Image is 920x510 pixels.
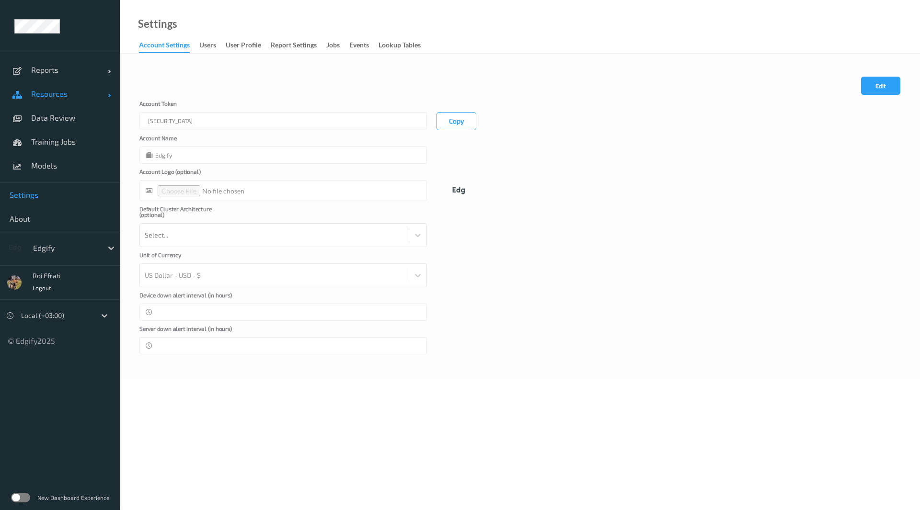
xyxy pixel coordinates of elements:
div: users [199,40,216,52]
a: Jobs [326,39,349,52]
label: Unit of Currency [139,252,235,263]
label: Account Token [139,101,235,112]
div: Jobs [326,40,340,52]
div: User Profile [226,40,261,52]
label: Default Cluster Architecture (optional) [139,206,235,223]
div: Lookup Tables [379,40,421,52]
div: Account Settings [139,40,190,53]
a: users [199,39,226,52]
a: Report Settings [271,39,326,52]
a: Settings [138,19,177,29]
label: Account Logo (optional) [139,169,235,180]
div: Report Settings [271,40,317,52]
label: Device down alert interval (in hours) [139,292,235,304]
button: Copy [437,112,476,130]
a: events [349,39,379,52]
button: Edit [861,77,900,95]
label: Server down alert interval (in hours) [139,326,235,337]
a: Lookup Tables [379,39,430,52]
a: Account Settings [139,39,199,53]
label: Account Name [139,135,235,147]
div: events [349,40,369,52]
a: User Profile [226,39,271,52]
